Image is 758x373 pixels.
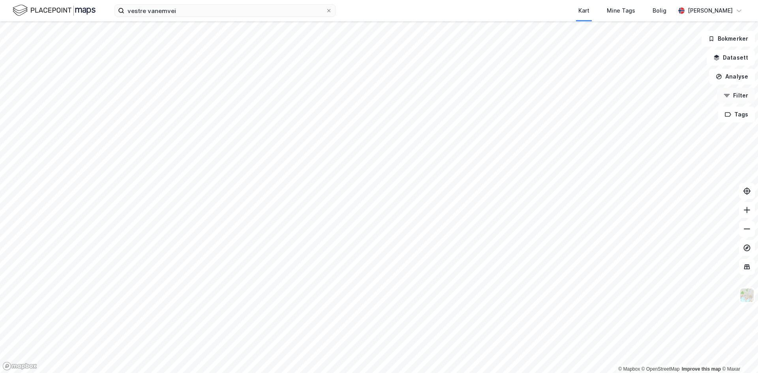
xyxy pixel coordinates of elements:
[2,362,37,371] a: Mapbox homepage
[682,366,721,372] a: Improve this map
[719,335,758,373] div: Kontrollprogram for chat
[607,6,635,15] div: Mine Tags
[702,31,755,47] button: Bokmerker
[13,4,96,17] img: logo.f888ab2527a4732fd821a326f86c7f29.svg
[719,335,758,373] iframe: Chat Widget
[717,88,755,103] button: Filter
[718,107,755,122] button: Tags
[642,366,680,372] a: OpenStreetMap
[739,288,754,303] img: Z
[618,366,640,372] a: Mapbox
[707,50,755,66] button: Datasett
[709,69,755,84] button: Analyse
[124,5,326,17] input: Søk på adresse, matrikkel, gårdeiere, leietakere eller personer
[688,6,733,15] div: [PERSON_NAME]
[578,6,589,15] div: Kart
[653,6,666,15] div: Bolig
